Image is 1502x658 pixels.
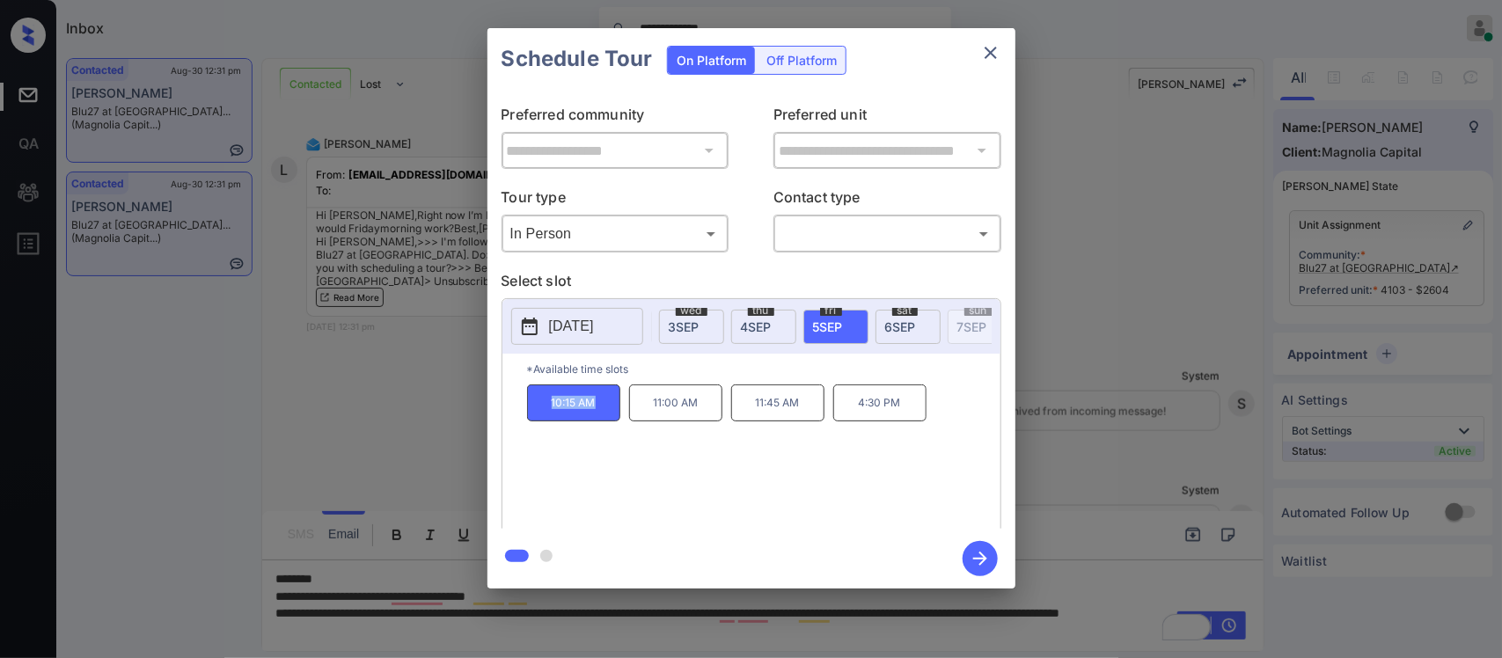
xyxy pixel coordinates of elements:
[833,384,927,421] p: 4:30 PM
[748,305,774,316] span: thu
[487,28,667,90] h2: Schedule Tour
[502,270,1001,298] p: Select slot
[731,384,824,421] p: 11:45 AM
[773,104,1001,132] p: Preferred unit
[758,47,846,74] div: Off Platform
[741,319,772,334] span: 4 SEP
[820,305,842,316] span: fri
[511,308,643,345] button: [DATE]
[676,305,707,316] span: wed
[803,310,868,344] div: date-select
[527,384,620,421] p: 10:15 AM
[549,316,594,337] p: [DATE]
[876,310,941,344] div: date-select
[885,319,916,334] span: 6 SEP
[527,354,1000,384] p: *Available time slots
[668,47,755,74] div: On Platform
[506,219,725,248] div: In Person
[813,319,843,334] span: 5 SEP
[973,35,1008,70] button: close
[502,104,729,132] p: Preferred community
[669,319,700,334] span: 3 SEP
[659,310,724,344] div: date-select
[629,384,722,421] p: 11:00 AM
[892,305,918,316] span: sat
[502,186,729,215] p: Tour type
[773,186,1001,215] p: Contact type
[952,536,1008,581] button: btn-next
[731,310,796,344] div: date-select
